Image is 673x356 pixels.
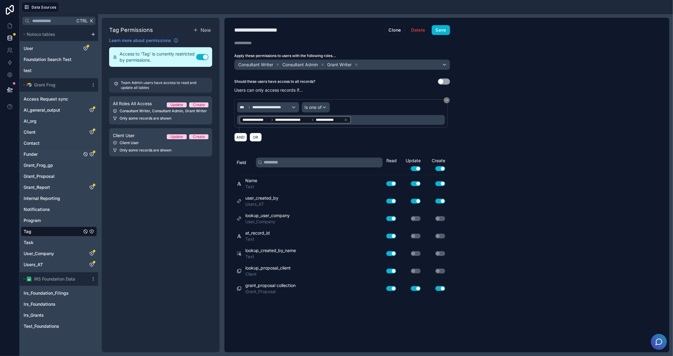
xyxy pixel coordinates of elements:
div: Tag [21,227,97,236]
span: test [24,67,32,74]
span: AI_general_output [24,107,60,113]
span: OR [252,135,260,140]
span: Access to 'Tag' is currently restricted by permissions. [120,51,196,63]
span: lookup_proposal_client [245,265,291,271]
p: Users can only access records if... [234,87,450,93]
a: AI_general_output [24,107,82,113]
span: Grant Writer [327,62,352,68]
span: Program [24,217,41,224]
a: Tag [24,228,82,235]
span: Noloco tables [27,31,55,37]
button: Save [432,25,450,35]
div: Internal Reporting [21,193,97,203]
button: Is one of [302,102,330,113]
button: Data Sources [22,2,59,12]
button: Consultant WriterConsultant AdminGrant Writer [234,59,450,70]
span: Internal Reporting [24,195,60,201]
span: at_record_id [245,230,270,236]
button: Clone [385,25,405,35]
a: Contact [24,140,82,146]
div: Funder [21,149,97,159]
span: Text [245,254,296,260]
span: Foundation Search Test [24,56,71,63]
a: Irs_Foundation_Filings [24,290,82,296]
span: Field [237,159,246,166]
span: Grant_Frog_gp [24,162,53,168]
label: Apply these permissions to users with the following roles... [234,53,450,58]
div: Irs_Grants [21,310,97,320]
a: Learn more about permissions [109,37,178,44]
span: Data Sources [32,5,56,10]
img: Airtable Logo [27,82,32,87]
a: Funder [24,151,82,157]
div: Update [170,134,183,139]
span: Grant_Proposal [245,289,296,295]
div: Contact [21,138,97,148]
div: test [21,66,97,75]
div: Update [170,102,183,107]
span: Client [24,129,36,135]
span: lookup_user_company [245,212,290,219]
span: New [201,26,211,34]
div: AI_general_output [21,105,97,115]
a: User_Company [24,251,82,257]
div: Update [399,158,423,171]
a: test [24,67,76,74]
span: Users_AT [24,262,43,268]
a: Test_Foundations [24,323,82,329]
button: New [192,25,212,35]
span: Learn more about permissions [109,37,171,44]
span: user_created_by [245,195,278,201]
a: User [24,45,76,52]
div: Read [386,158,399,164]
a: Internal Reporting [24,195,82,201]
a: Grant_Frog_gp [24,162,82,168]
span: Grant_Report [24,184,50,190]
a: Program [24,217,82,224]
span: User_Company [245,219,290,225]
label: Should these users have access to all records? [234,79,315,84]
button: Google Sheets logoIRS Foundation Data [21,275,88,283]
a: Users_AT [24,262,82,268]
div: Task [21,238,97,247]
span: Users_AT [245,201,278,207]
button: Airtable LogoGrant Frog [21,81,88,89]
a: Access Request sync [24,96,82,102]
span: grant_proposal collection [245,282,296,289]
div: Create [193,102,205,107]
span: Irs_Foundations [24,301,55,307]
a: Grant_Report [24,184,82,190]
a: AI_org [24,118,82,124]
button: AND [234,133,247,142]
span: Irs_Grants [24,312,44,318]
span: Ctrl [76,17,88,25]
span: Client User [113,132,135,139]
a: Grant_Proposal [24,173,82,179]
span: K [89,19,94,23]
button: OR [250,133,262,142]
span: Text [245,184,257,190]
div: Create [193,134,205,139]
span: User_Company [24,251,54,257]
img: Google Sheets logo [27,277,32,281]
span: Client [245,271,291,277]
div: Grant_Frog_gp [21,160,97,170]
h1: Tag Permissions [109,26,153,34]
span: Grant_Proposal [24,173,55,179]
a: Task [24,239,82,246]
a: Client [24,129,82,135]
span: All Roles All Access [113,101,152,107]
a: Irs_Foundations [24,301,82,307]
span: Only some records are shown [120,148,171,153]
div: Consultant Writer, Consultant Admin, Grant Writer [113,109,208,113]
span: Grant Frog [34,82,55,88]
div: Create [423,158,448,171]
span: Contact [24,140,40,146]
span: IRS Foundation Data [34,276,75,282]
div: Grant_Report [21,182,97,192]
span: Task [24,239,33,246]
div: User [21,44,97,53]
span: Consultant Admin [282,62,318,68]
a: All Roles All AccessUpdateCreateConsultant Writer, Consultant Admin, Grant WriterOnly some record... [109,96,212,124]
div: Notifications [21,205,97,214]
